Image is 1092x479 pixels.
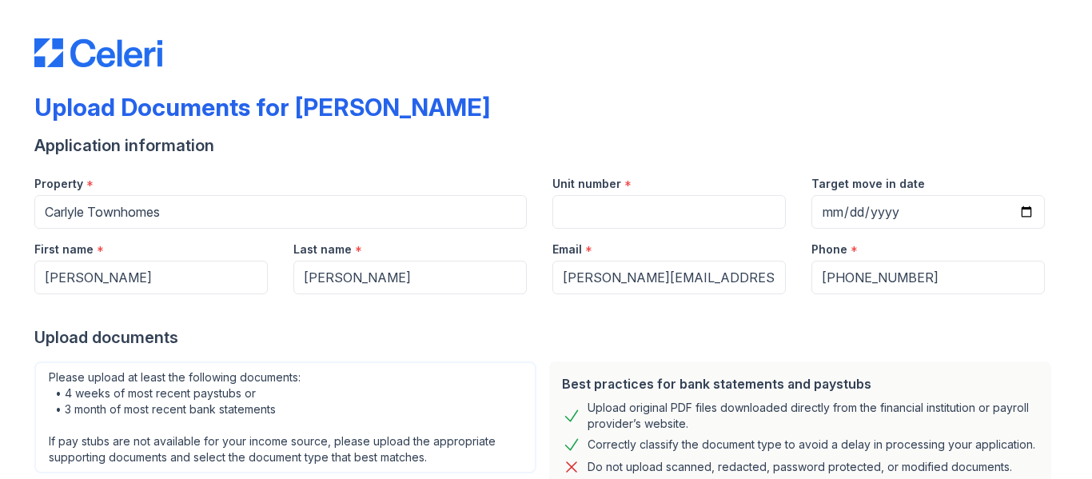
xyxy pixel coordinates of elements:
[34,134,1058,157] div: Application information
[34,176,83,192] label: Property
[552,176,621,192] label: Unit number
[34,93,490,122] div: Upload Documents for [PERSON_NAME]
[811,176,925,192] label: Target move in date
[562,374,1038,393] div: Best practices for bank statements and paystubs
[34,326,1058,349] div: Upload documents
[588,435,1035,454] div: Correctly classify the document type to avoid a delay in processing your application.
[34,38,162,67] img: CE_Logo_Blue-a8612792a0a2168367f1c8372b55b34899dd931a85d93a1a3d3e32e68fde9ad4.png
[34,241,94,257] label: First name
[588,457,1012,477] div: Do not upload scanned, redacted, password protected, or modified documents.
[552,241,582,257] label: Email
[588,400,1038,432] div: Upload original PDF files downloaded directly from the financial institution or payroll provider’...
[811,241,847,257] label: Phone
[34,361,536,473] div: Please upload at least the following documents: • 4 weeks of most recent paystubs or • 3 month of...
[293,241,352,257] label: Last name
